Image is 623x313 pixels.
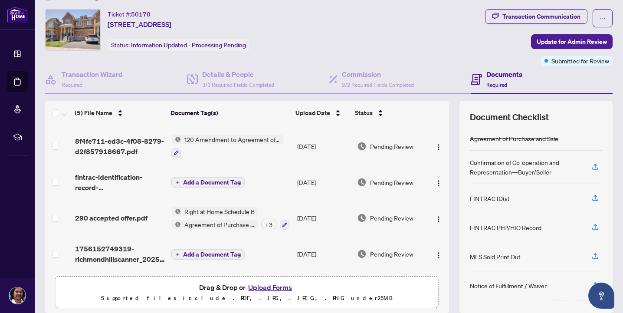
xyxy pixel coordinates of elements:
[261,220,276,229] div: + 3
[470,111,549,123] span: Document Checklist
[7,7,28,23] img: logo
[61,293,433,303] p: Supported files include .PDF, .JPG, .JPEG, .PNG under 25 MB
[181,220,258,229] span: Agreement of Purchase and Sale
[75,244,164,264] span: 1756152749319-richmondhillscanner_20250825_155623.pdf
[131,41,246,49] span: Information Updated - Processing Pending
[435,180,442,187] img: Logo
[357,249,367,259] img: Document Status
[167,101,292,125] th: Document Tag(s)
[435,144,442,151] img: Logo
[199,282,295,293] span: Drag & Drop or
[108,9,151,19] div: Ticket #:
[342,69,414,79] h4: Commission
[202,69,274,79] h4: Details & People
[432,211,446,225] button: Logo
[435,252,442,259] img: Logo
[355,108,373,118] span: Status
[370,142,413,151] span: Pending Review
[294,128,353,165] td: [DATE]
[181,207,258,216] span: Right at Home Schedule B
[485,9,587,24] button: Transaction Communication
[470,134,558,143] div: Agreement of Purchase and Sale
[171,207,289,230] button: Status IconRight at Home Schedule BStatus IconAgreement of Purchase and Sale+3
[171,135,181,144] img: Status Icon
[470,281,547,290] div: Notice of Fulfillment / Waiver
[531,34,613,49] button: Update for Admin Review
[295,108,330,118] span: Upload Date
[486,82,507,88] span: Required
[470,158,581,177] div: Confirmation of Co-operation and Representation—Buyer/Seller
[246,282,295,293] button: Upload Forms
[9,287,26,304] img: Profile Icon
[370,213,413,223] span: Pending Review
[294,200,353,237] td: [DATE]
[71,101,167,125] th: (5) File Name
[502,10,580,23] div: Transaction Communication
[370,178,413,187] span: Pending Review
[357,178,367,187] img: Document Status
[357,213,367,223] img: Document Status
[600,15,606,21] span: ellipsis
[470,223,541,232] div: FINTRAC PEP/HIO Record
[432,247,446,261] button: Logo
[108,39,249,51] div: Status:
[175,252,180,257] span: plus
[46,10,100,50] img: IMG-N12303648_1.jpg
[292,101,351,125] th: Upload Date
[171,207,181,216] img: Status Icon
[551,56,609,66] span: Submitted for Review
[75,108,112,118] span: (5) File Name
[432,139,446,153] button: Logo
[486,69,522,79] h4: Documents
[75,172,164,193] span: fintrac-identification-record-[PERSON_NAME]-20250828-120702.pdf
[171,249,245,260] button: Add a Document Tag
[470,252,521,261] div: MLS Sold Print Out
[75,213,148,223] span: 290 accepted offer.pdf
[183,251,241,257] span: Add a Document Tag
[432,175,446,189] button: Logo
[171,135,284,158] button: Status Icon120 Amendment to Agreement of Purchase and Sale
[435,216,442,223] img: Logo
[62,69,123,79] h4: Transaction Wizard
[131,10,151,18] span: 50170
[171,177,245,188] button: Add a Document Tag
[470,194,509,203] div: FINTRAC ID(s)
[294,165,353,200] td: [DATE]
[183,179,241,185] span: Add a Document Tag
[357,142,367,151] img: Document Status
[202,82,274,88] span: 3/3 Required Fields Completed
[108,19,171,30] span: [STREET_ADDRESS]
[62,82,82,88] span: Required
[537,35,607,49] span: Update for Admin Review
[181,135,284,144] span: 120 Amendment to Agreement of Purchase and Sale
[171,220,181,229] img: Status Icon
[351,101,426,125] th: Status
[294,237,353,271] td: [DATE]
[370,249,413,259] span: Pending Review
[588,283,614,309] button: Open asap
[56,277,438,309] span: Drag & Drop orUpload FormsSupported files include .PDF, .JPG, .JPEG, .PNG under25MB
[342,82,414,88] span: 2/2 Required Fields Completed
[175,180,180,185] span: plus
[171,248,245,260] button: Add a Document Tag
[75,136,164,157] span: 8f4fe711-ed3c-4f08-8279-d2f857918667.pdf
